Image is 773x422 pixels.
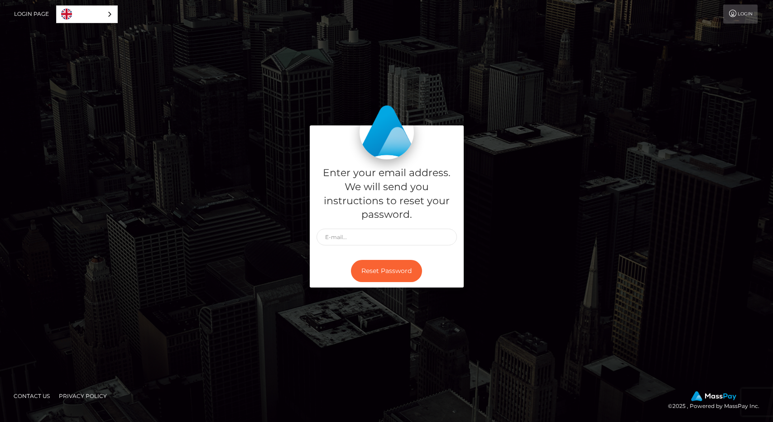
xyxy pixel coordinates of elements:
[317,229,457,245] input: E-mail...
[14,5,49,24] a: Login Page
[56,5,118,23] aside: Language selected: English
[691,391,736,401] img: MassPay
[56,5,118,23] div: Language
[360,105,414,159] img: MassPay Login
[55,389,110,403] a: Privacy Policy
[723,5,758,24] a: Login
[351,260,422,282] button: Reset Password
[10,389,53,403] a: Contact Us
[57,6,117,23] a: English
[668,391,766,411] div: © 2025 , Powered by MassPay Inc.
[317,166,457,222] h5: Enter your email address. We will send you instructions to reset your password.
